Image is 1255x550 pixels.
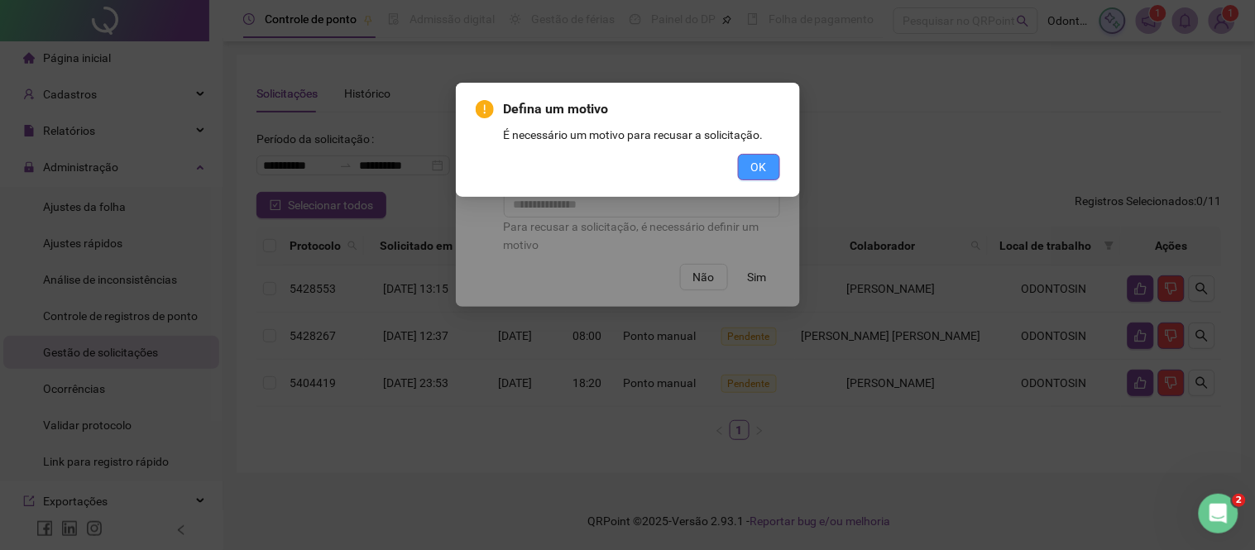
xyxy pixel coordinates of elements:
[504,99,780,119] span: Defina um motivo
[476,100,494,118] span: exclamation-circle
[738,154,780,180] button: OK
[1233,494,1246,507] span: 2
[504,126,780,144] div: É necessário um motivo para recusar a solicitação.
[1199,494,1238,533] iframe: Intercom live chat
[751,158,767,176] span: OK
